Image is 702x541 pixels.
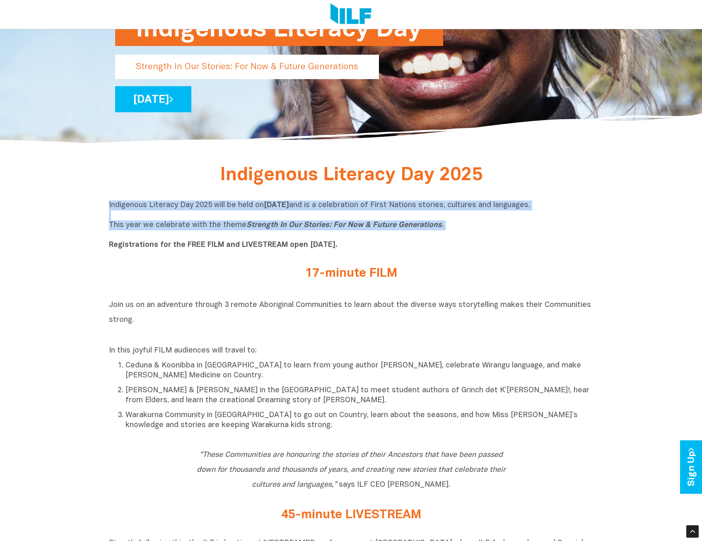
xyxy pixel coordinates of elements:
[264,202,289,209] b: [DATE]
[197,452,506,488] i: “These Communities are honouring the stories of their Ancestors that have been passed down for th...
[115,86,191,112] a: [DATE]
[196,508,507,522] h2: 45-minute LIVESTREAM
[220,167,482,184] span: Indigenous Literacy Day 2025
[115,55,379,79] p: Strength In Our Stories: For Now & Future Generations
[330,3,372,26] img: Logo
[109,200,593,250] p: Indigenous Literacy Day 2025 will be held on and is a celebration of First Nations stories, cultu...
[136,12,422,46] h1: Indigenous Literacy Day
[197,452,506,488] span: says ILF CEO [PERSON_NAME].
[125,386,593,406] p: [PERSON_NAME] & [PERSON_NAME] in the [GEOGRAPHIC_DATA] to meet student authors of Grinch det K’[P...
[125,361,593,381] p: Ceduna & Koonibba in [GEOGRAPHIC_DATA] to learn from young author [PERSON_NAME], celebrate Wirang...
[125,411,593,430] p: Warakurna Community in [GEOGRAPHIC_DATA] to go out on Country, learn about the seasons, and how M...
[686,525,699,538] div: Scroll Back to Top
[109,302,591,324] span: Join us on an adventure through 3 remote Aboriginal Communities to learn about the diverse ways s...
[109,346,593,356] p: In this joyful FILM audiences will travel to:
[196,267,507,280] h2: 17-minute FILM
[109,242,338,249] b: Registrations for the FREE FILM and LIVESTREAM open [DATE].
[246,222,442,229] i: Strength In Our Stories: For Now & Future Generations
